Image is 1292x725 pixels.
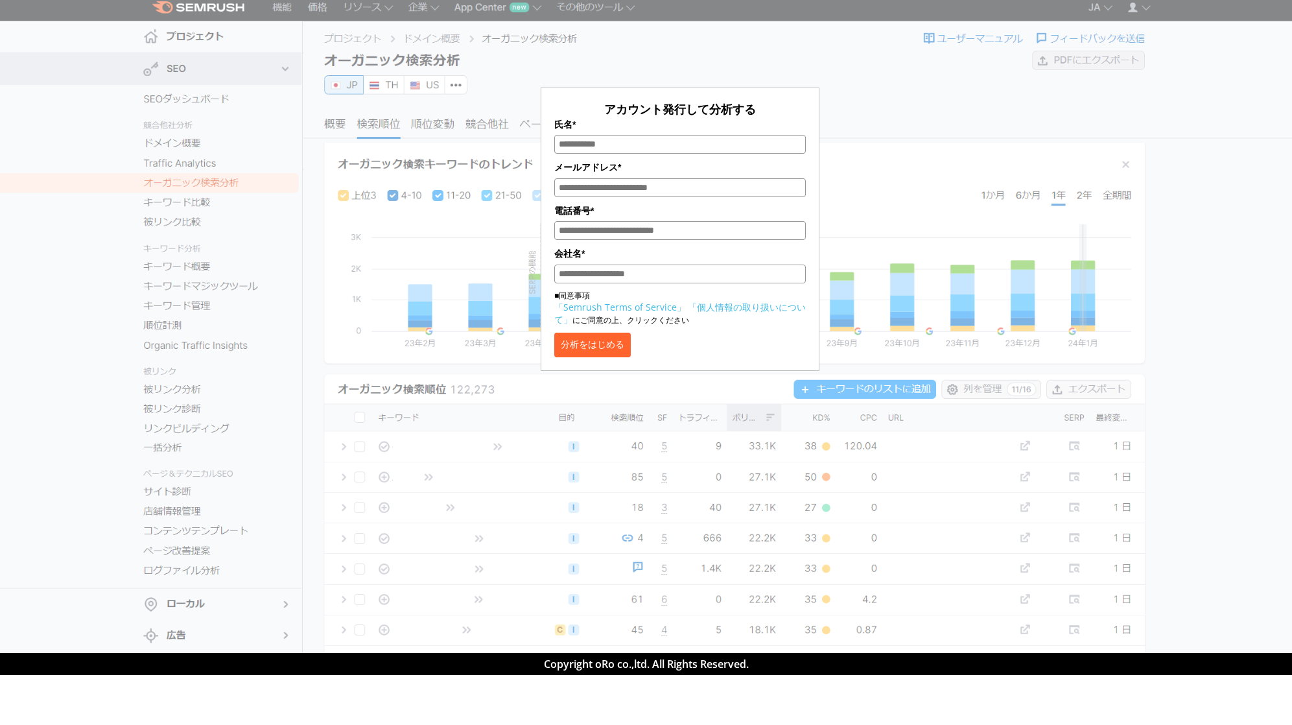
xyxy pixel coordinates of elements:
[604,101,756,117] span: アカウント発行して分析する
[544,657,749,671] span: Copyright oRo co.,ltd. All Rights Reserved.
[554,301,806,326] a: 「個人情報の取り扱いについて」
[554,160,806,174] label: メールアドレス*
[554,290,806,326] p: ■同意事項 にご同意の上、クリックください
[554,301,686,313] a: 「Semrush Terms of Service」
[554,333,631,357] button: 分析をはじめる
[554,204,806,218] label: 電話番号*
